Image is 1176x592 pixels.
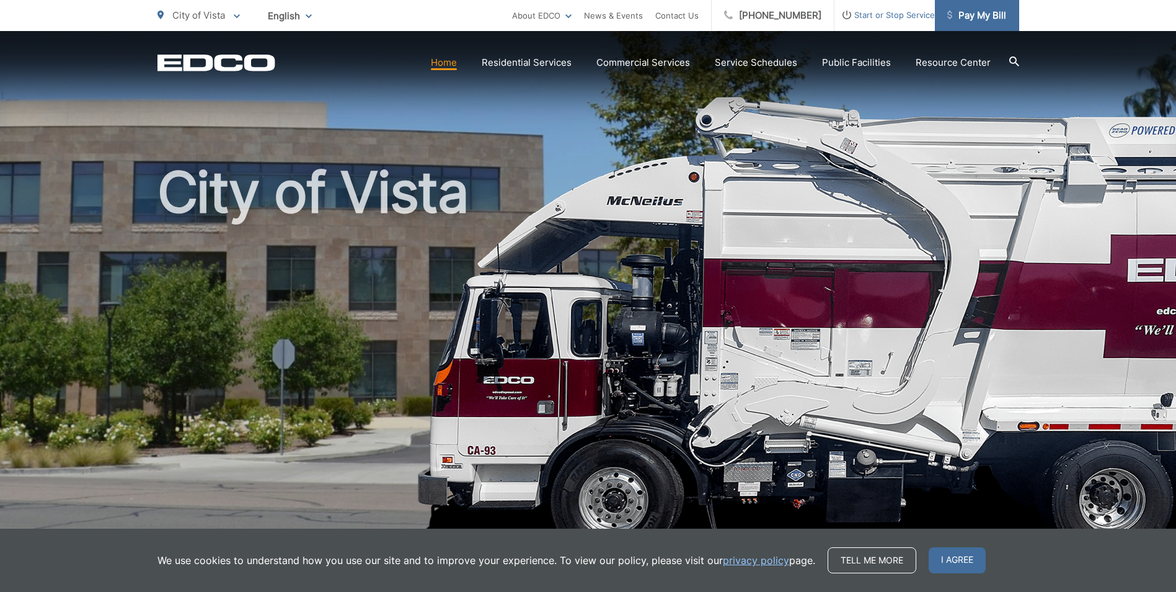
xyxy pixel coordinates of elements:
[916,55,991,70] a: Resource Center
[596,55,690,70] a: Commercial Services
[157,54,275,71] a: EDCD logo. Return to the homepage.
[172,9,225,21] span: City of Vista
[259,5,321,27] span: English
[947,8,1006,23] span: Pay My Bill
[822,55,891,70] a: Public Facilities
[584,8,643,23] a: News & Events
[929,547,986,573] span: I agree
[655,8,699,23] a: Contact Us
[431,55,457,70] a: Home
[157,161,1019,554] h1: City of Vista
[512,8,572,23] a: About EDCO
[482,55,572,70] a: Residential Services
[715,55,797,70] a: Service Schedules
[157,553,815,568] p: We use cookies to understand how you use our site and to improve your experience. To view our pol...
[723,553,789,568] a: privacy policy
[828,547,916,573] a: Tell me more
